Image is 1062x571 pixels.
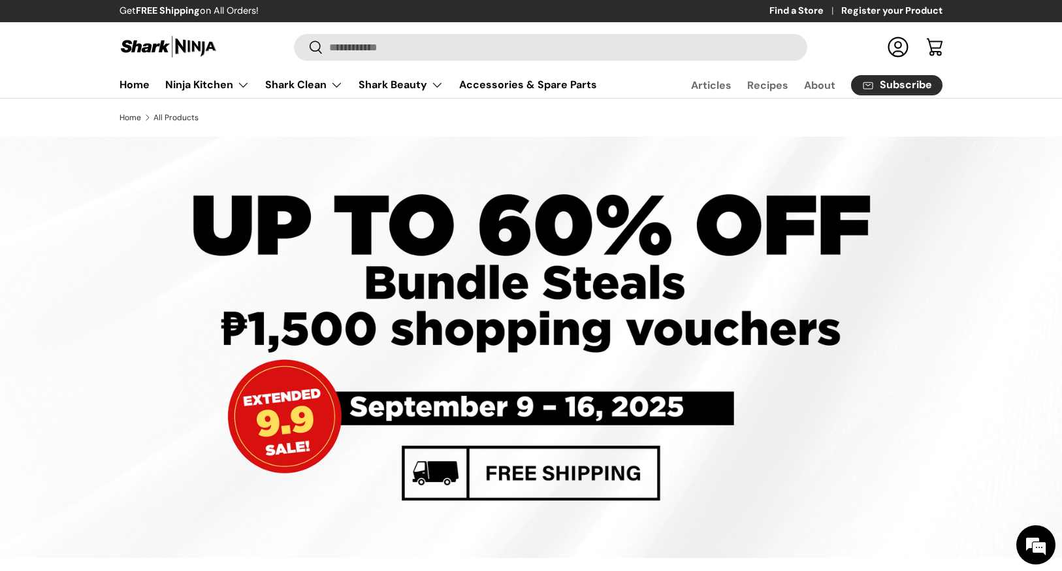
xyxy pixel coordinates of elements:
[459,72,597,97] a: Accessories & Spare Parts
[136,5,200,16] strong: FREE Shipping
[165,72,249,98] a: Ninja Kitchen
[691,73,732,98] a: Articles
[851,75,942,95] a: Subscribe
[120,72,597,98] nav: Primary
[660,72,942,98] nav: Secondary
[351,72,451,98] summary: Shark Beauty
[120,72,150,97] a: Home
[880,80,932,90] span: Subscribe
[747,73,788,98] a: Recipes
[120,114,141,122] a: Home
[157,72,257,98] summary: Ninja Kitchen
[359,72,443,98] a: Shark Beauty
[769,4,841,18] a: Find a Store
[120,112,942,123] nav: Breadcrumbs
[257,72,351,98] summary: Shark Clean
[120,4,259,18] p: Get on All Orders!
[265,72,343,98] a: Shark Clean
[841,4,942,18] a: Register your Product
[804,73,835,98] a: About
[120,34,217,59] img: Shark Ninja Philippines
[153,114,199,122] a: All Products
